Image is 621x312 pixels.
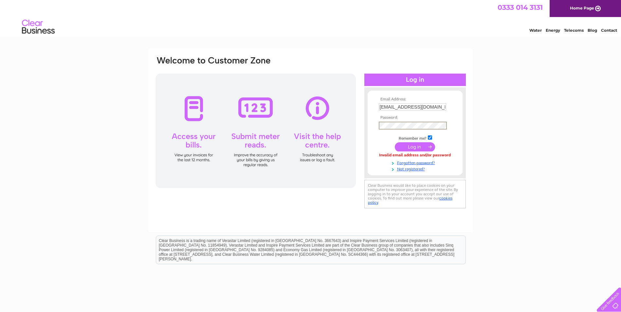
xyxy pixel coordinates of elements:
a: cookies policy [368,196,452,205]
a: Not registered? [379,165,453,172]
a: Blog [588,28,597,33]
a: Forgotten password? [379,159,453,165]
a: Contact [601,28,617,33]
div: Invalid email address and/or password [379,153,451,158]
td: Remember me? [377,134,453,141]
th: Password: [377,115,453,120]
div: Clear Business would like to place cookies on your computer to improve your experience of the sit... [364,180,466,208]
th: Email Address: [377,97,453,102]
a: Water [529,28,542,33]
div: Clear Business is a trading name of Verastar Limited (registered in [GEOGRAPHIC_DATA] No. 3667643... [156,4,466,32]
input: Submit [395,142,435,151]
a: Telecoms [564,28,584,33]
img: logo.png [22,17,55,37]
a: 0333 014 3131 [498,3,543,11]
a: Energy [546,28,560,33]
